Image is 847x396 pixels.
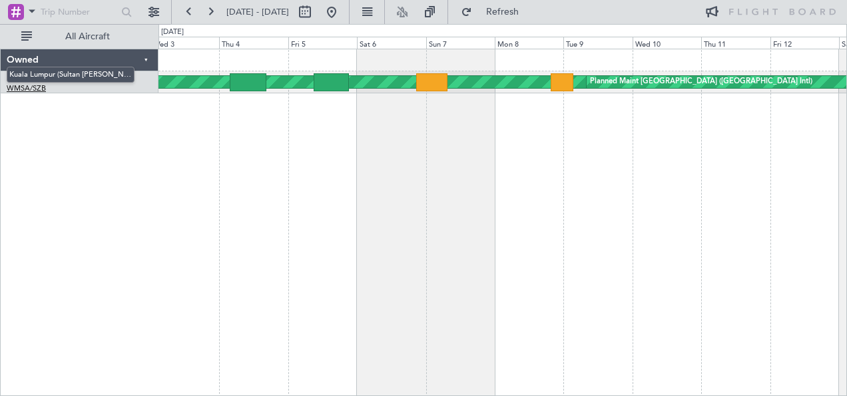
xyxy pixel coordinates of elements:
div: Thu 11 [701,37,770,49]
div: Planned Maint [GEOGRAPHIC_DATA] ([GEOGRAPHIC_DATA] Intl) [590,72,812,92]
input: Trip Number [41,2,117,22]
span: Kuala Lumpur (Sultan [PERSON_NAME] [PERSON_NAME] - Subang) [7,67,135,83]
div: Wed 3 [150,37,219,49]
div: Sun 7 [426,37,495,49]
button: Refresh [455,1,535,23]
span: [DATE] - [DATE] [226,6,289,18]
span: Refresh [475,7,531,17]
button: All Aircraft [15,26,144,47]
div: Thu 4 [219,37,288,49]
div: [DATE] [161,27,184,38]
div: Sat 6 [357,37,425,49]
div: Fri 5 [288,37,357,49]
a: WMSA/SZBKuala Lumpur (Sultan [PERSON_NAME] [PERSON_NAME] - Subang) [7,83,46,93]
div: Wed 10 [633,37,701,49]
div: Tue 9 [563,37,632,49]
span: All Aircraft [35,32,141,41]
div: Fri 12 [770,37,839,49]
div: Mon 8 [495,37,563,49]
